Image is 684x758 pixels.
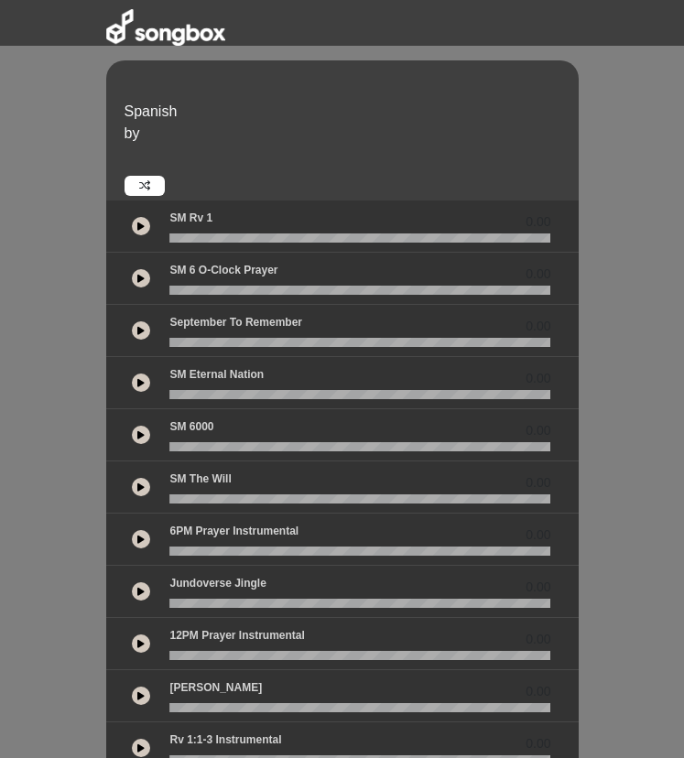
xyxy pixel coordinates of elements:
span: 0.00 [526,265,550,284]
p: September to Remember [169,314,302,330]
span: 0.00 [526,734,550,753]
p: SM The Will [169,471,231,487]
span: 0.00 [526,578,550,597]
p: 12PM Prayer Instrumental [169,627,304,644]
span: 0.00 [526,421,550,440]
span: 0.00 [526,473,550,493]
p: SM Rv 1 [169,210,212,226]
span: 0.00 [526,630,550,649]
span: by [125,125,140,141]
p: Spanish [125,101,574,123]
span: 0.00 [526,369,550,388]
span: 0.00 [526,525,550,545]
img: songbox-logo-white.png [106,9,225,46]
p: Rv 1:1-3 Instrumental [169,731,281,748]
p: SM Eternal Nation [169,366,264,383]
p: SM 6000 [169,418,213,435]
p: Jundoverse Jingle [169,575,266,591]
span: 0.00 [526,682,550,701]
p: [PERSON_NAME] [169,679,262,696]
span: 0.00 [526,317,550,336]
p: 6PM Prayer Instrumental [169,523,299,539]
p: SM 6 o-clock prayer [169,262,277,278]
span: 0.00 [526,212,550,232]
